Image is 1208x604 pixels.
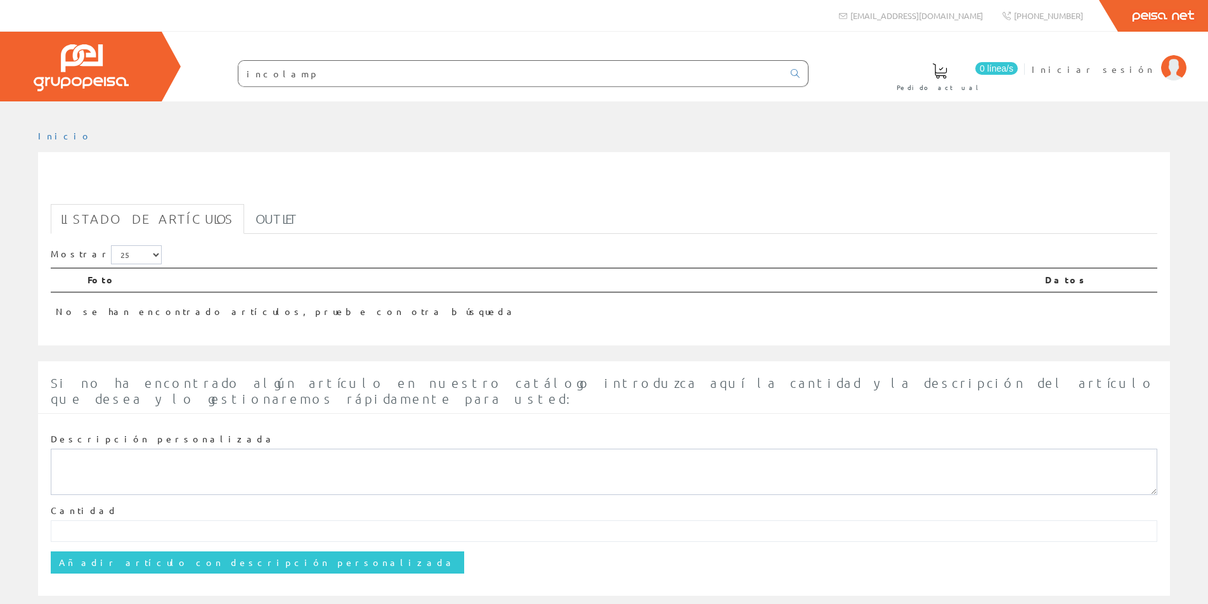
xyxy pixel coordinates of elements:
td: No se han encontrado artículos, pruebe con otra búsqueda [51,292,1040,323]
th: Foto [82,268,1040,292]
select: Mostrar [111,245,162,264]
img: Grupo Peisa [34,44,129,91]
span: 0 línea/s [975,62,1018,75]
a: Outlet [245,204,308,234]
th: Datos [1040,268,1157,292]
span: [EMAIL_ADDRESS][DOMAIN_NAME] [850,10,983,21]
input: Añadir artículo con descripción personalizada [51,551,464,573]
a: Inicio [38,130,92,141]
span: Iniciar sesión [1032,63,1155,75]
span: [PHONE_NUMBER] [1014,10,1083,21]
label: Mostrar [51,245,162,264]
span: Si no ha encontrado algún artículo en nuestro catálogo introduzca aquí la cantidad y la descripci... [51,375,1155,406]
a: Listado de artículos [51,204,244,234]
input: Buscar ... [238,61,783,86]
label: Descripción personalizada [51,433,276,446]
label: Cantidad [51,504,118,517]
span: Pedido actual [897,81,983,94]
h1: incolamp [51,172,1157,198]
a: Iniciar sesión [1032,53,1186,65]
